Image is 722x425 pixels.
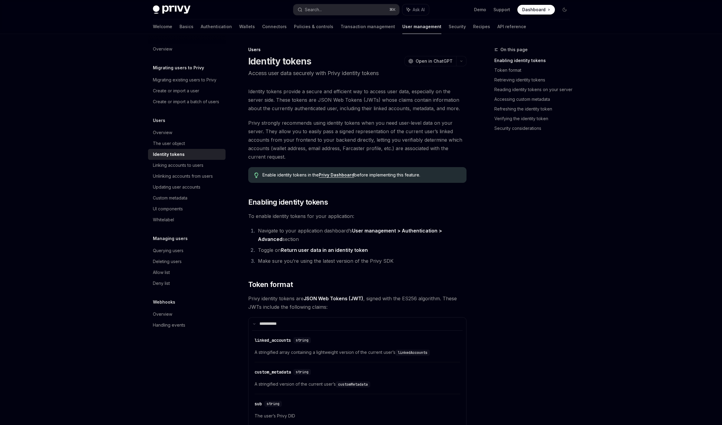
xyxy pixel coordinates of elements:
[248,197,328,207] span: Enabling identity tokens
[494,65,574,75] a: Token format
[296,338,308,343] span: string
[153,87,199,94] div: Create or import a user
[473,19,490,34] a: Recipes
[395,350,430,356] code: linkedAccounts
[148,74,226,85] a: Migrating existing users to Privy
[153,247,183,254] div: Querying users
[341,19,395,34] a: Transaction management
[148,96,226,107] a: Create or import a batch of users
[153,19,172,34] a: Welcome
[500,46,528,53] span: On this page
[413,7,425,13] span: Ask AI
[153,194,187,202] div: Custom metadata
[255,369,291,375] div: custom_metadata
[255,349,460,356] span: A stringified array containing a lightweight version of the current user’s
[148,278,226,289] a: Deny list
[201,19,232,34] a: Authentication
[255,337,291,343] div: linked_accounts
[153,162,203,169] div: Linking accounts to users
[494,85,574,94] a: Reading identity tokens on your server
[153,298,175,306] h5: Webhooks
[148,85,226,96] a: Create or import a user
[522,7,546,13] span: Dashboard
[416,58,453,64] span: Open in ChatGPT
[180,19,193,34] a: Basics
[148,182,226,193] a: Updating user accounts
[248,47,466,53] div: Users
[248,280,293,289] span: Token format
[148,320,226,331] a: Handling events
[267,401,279,406] span: string
[248,69,466,77] p: Access user data securely with Privy identity tokens
[262,19,287,34] a: Connectors
[248,294,466,311] span: Privy identity tokens are , signed with the ES256 algorithm. These JWTs include the following cla...
[294,19,333,34] a: Policies & controls
[319,172,354,178] a: Privy Dashboard
[262,172,460,178] span: Enable identity tokens in the before implementing this feature.
[153,183,200,191] div: Updating user accounts
[148,44,226,54] a: Overview
[153,258,182,265] div: Deleting users
[494,75,574,85] a: Retrieving identity tokens
[148,309,226,320] a: Overview
[148,214,226,225] a: Whitelabel
[293,4,399,15] button: Search...⌘K
[256,226,466,243] li: Navigate to your application dashboard’s section
[153,173,213,180] div: Unlinking accounts from users
[281,247,368,253] strong: Return user data in an identity token
[402,4,429,15] button: Ask AI
[153,151,185,158] div: Identity tokens
[153,205,183,212] div: UI components
[254,173,259,178] svg: Tip
[305,6,322,13] div: Search...
[389,7,396,12] span: ⌘ K
[153,64,204,71] h5: Migrating users to Privy
[153,311,172,318] div: Overview
[256,246,466,254] li: Toggle on
[239,19,255,34] a: Wallets
[494,104,574,114] a: Refreshing the identity token
[153,321,185,329] div: Handling events
[493,7,510,13] a: Support
[153,129,172,136] div: Overview
[336,381,370,387] code: customMetadata
[256,257,466,265] li: Make sure you’re using the latest version of the Privy SDK
[402,19,441,34] a: User management
[255,412,460,420] span: The user’s Privy DID
[153,216,174,223] div: Whitelabel
[148,256,226,267] a: Deleting users
[153,280,170,287] div: Deny list
[148,127,226,138] a: Overview
[148,245,226,256] a: Querying users
[304,295,363,302] a: JSON Web Tokens (JWT)
[148,171,226,182] a: Unlinking accounts from users
[148,160,226,171] a: Linking accounts to users
[497,19,526,34] a: API reference
[153,45,172,53] div: Overview
[248,56,312,67] h1: Identity tokens
[148,267,226,278] a: Allow list
[517,5,555,15] a: Dashboard
[255,401,262,407] div: sub
[248,212,466,220] span: To enable identity tokens for your application:
[248,87,466,113] span: Identity tokens provide a secure and efficient way to access user data, especially on the server ...
[148,193,226,203] a: Custom metadata
[474,7,486,13] a: Demo
[560,5,569,15] button: Toggle dark mode
[494,94,574,104] a: Accessing custom metadata
[248,119,466,161] span: Privy strongly recommends using identity tokens when you need user-level data on your server. The...
[153,76,216,84] div: Migrating existing users to Privy
[494,56,574,65] a: Enabling identity tokens
[148,138,226,149] a: The user object
[148,149,226,160] a: Identity tokens
[494,124,574,133] a: Security considerations
[494,114,574,124] a: Verifying the identity token
[153,5,190,14] img: dark logo
[148,203,226,214] a: UI components
[153,140,185,147] div: The user object
[153,117,165,124] h5: Users
[296,370,308,374] span: string
[153,269,170,276] div: Allow list
[255,381,460,388] span: A stringified version of the current user’s
[404,56,456,66] button: Open in ChatGPT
